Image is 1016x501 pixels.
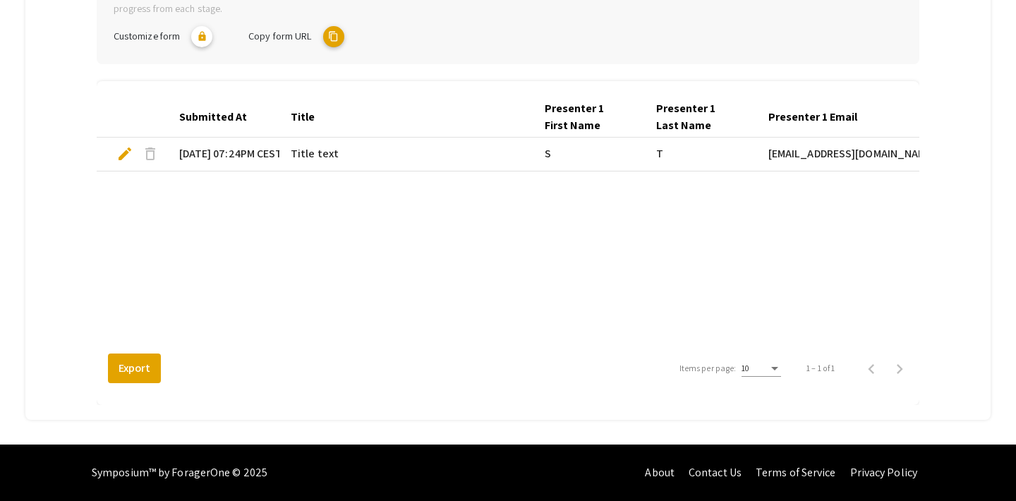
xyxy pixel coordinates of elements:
[92,445,267,501] div: Symposium™ by ForagerOne © 2025
[179,109,260,126] div: Submitted At
[850,465,917,480] a: Privacy Policy
[545,100,634,134] div: Presenter 1 First Name
[645,465,675,480] a: About
[291,109,315,126] div: Title
[768,109,857,126] div: Presenter 1 Email
[756,465,836,480] a: Terms of Service
[291,109,327,126] div: Title
[191,26,212,47] mat-icon: lock
[179,109,247,126] div: Submitted At
[116,145,133,162] span: edit
[248,28,311,42] span: Copy form URL
[323,26,344,47] mat-icon: copy URL
[757,138,930,171] mat-cell: [EMAIL_ADDRESS][DOMAIN_NAME]
[656,100,732,134] div: Presenter 1 Last Name
[142,145,159,162] span: delete
[806,362,835,375] div: 1 – 1 of 1
[742,363,749,373] span: 10
[656,100,745,134] div: Presenter 1 Last Name
[11,437,60,490] iframe: Chat
[768,109,870,126] div: Presenter 1 Email
[108,354,161,383] button: Export
[533,138,645,171] mat-cell: S
[885,354,914,382] button: Next page
[545,100,621,134] div: Presenter 1 First Name
[645,138,756,171] mat-cell: T
[857,354,885,382] button: Previous page
[689,465,742,480] a: Contact Us
[742,363,781,373] mat-select: Items per page:
[679,362,737,375] div: Items per page:
[114,28,180,42] span: Customize form
[291,145,339,162] span: Title text
[168,138,279,171] mat-cell: [DATE] 07:24PM CEST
